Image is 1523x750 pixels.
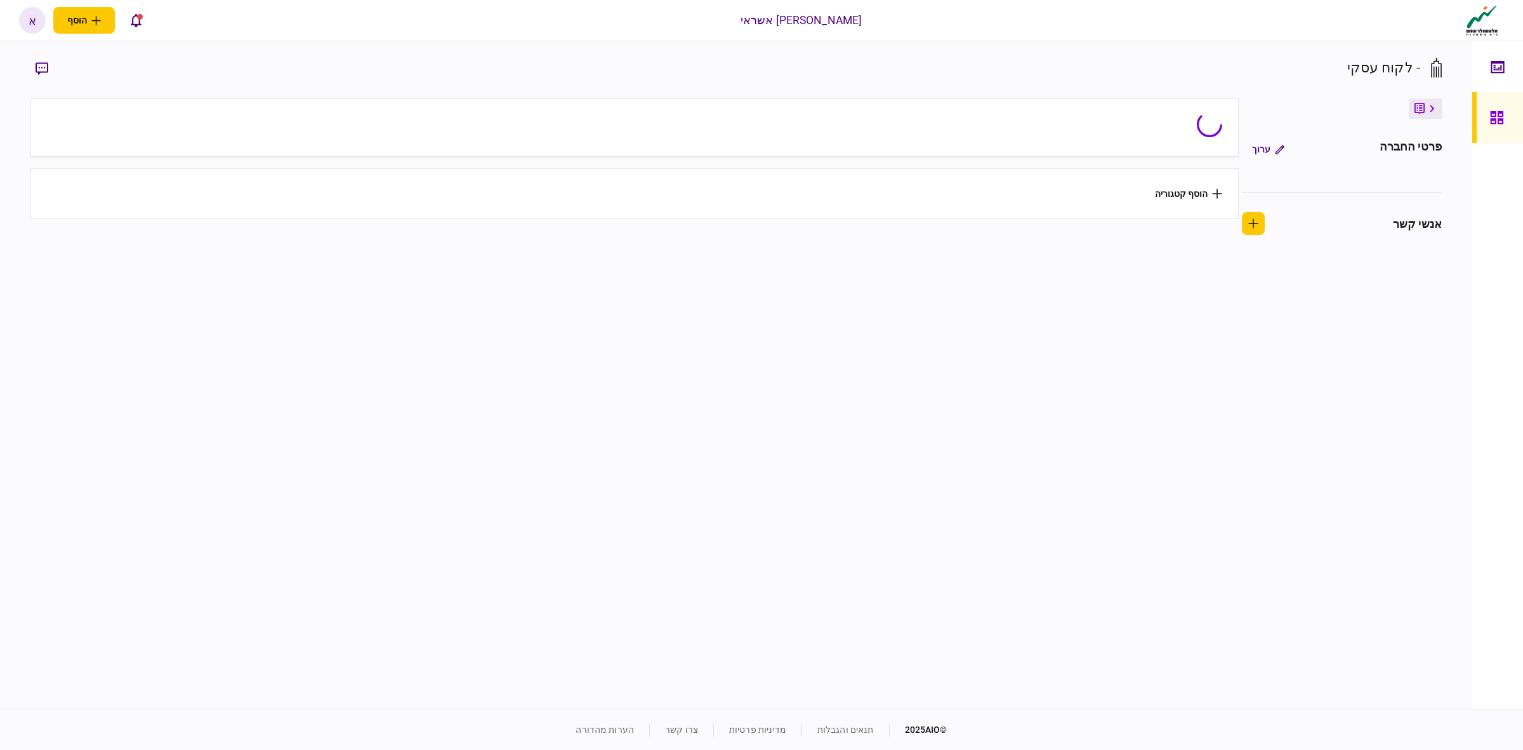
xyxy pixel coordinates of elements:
[1347,57,1420,78] div: - לקוח עסקי
[665,725,698,735] a: צרו קשר
[19,7,46,34] button: א
[1393,215,1442,232] div: אנשי קשר
[817,725,874,735] a: תנאים והגבלות
[576,725,634,735] a: הערות מהדורה
[729,725,786,735] a: מדיניות פרטיות
[53,7,115,34] button: פתח תפריט להוספת לקוח
[122,7,149,34] button: פתח רשימת התראות
[1242,138,1295,161] button: ערוך
[1380,138,1442,161] div: פרטי החברה
[1155,189,1222,199] button: הוסף קטגוריה
[889,723,947,737] div: © 2025 AIO
[1463,4,1501,36] img: client company logo
[741,12,862,29] div: [PERSON_NAME] אשראי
